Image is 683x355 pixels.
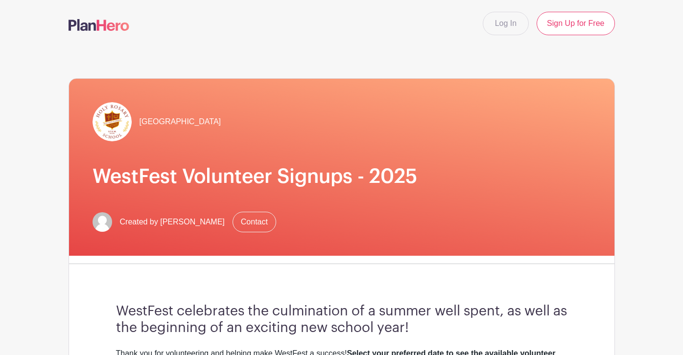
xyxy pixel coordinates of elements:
a: Log In [483,12,529,35]
a: Contact [233,212,276,232]
h3: WestFest celebrates the culmination of a summer well spent, as well as the beginning of an exciti... [116,303,567,336]
img: default-ce2991bfa6775e67f084385cd625a349d9dcbb7a52a09fb2fda1e96e2d18dcdb.png [93,212,112,232]
h1: WestFest Volunteer Signups - 2025 [93,165,591,188]
span: [GEOGRAPHIC_DATA] [140,116,221,128]
img: logo-507f7623f17ff9eddc593b1ce0a138ce2505c220e1c5a4e2b4648c50719b7d32.svg [69,19,129,31]
span: Created by [PERSON_NAME] [120,216,225,228]
a: Sign Up for Free [537,12,614,35]
img: hr-logo-circle.png [93,102,132,141]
